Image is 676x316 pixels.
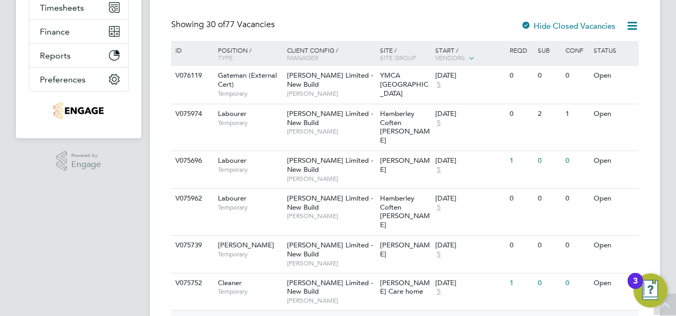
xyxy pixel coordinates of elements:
[287,89,375,98] span: [PERSON_NAME]
[591,189,637,209] div: Open
[563,104,590,124] div: 1
[218,278,242,287] span: Cleaner
[507,273,535,293] div: 1
[380,278,430,296] span: [PERSON_NAME] Care home
[218,194,247,203] span: Labourer
[287,212,375,220] span: [PERSON_NAME]
[287,174,375,183] span: [PERSON_NAME]
[535,189,563,209] div: 0
[535,273,563,293] div: 0
[380,194,430,230] span: Hamberley Coften [PERSON_NAME]
[210,41,284,66] div: Position /
[435,110,504,119] div: [DATE]
[563,66,590,86] div: 0
[435,80,442,89] span: 5
[284,41,377,66] div: Client Config /
[173,189,210,209] div: V075962
[287,296,375,305] span: [PERSON_NAME]
[173,41,210,59] div: ID
[507,189,535,209] div: 0
[173,236,210,255] div: V075739
[218,53,233,62] span: Type
[218,287,282,296] span: Temporary
[563,273,590,293] div: 0
[521,21,615,31] label: Hide Closed Vacancies
[591,104,637,124] div: Open
[435,156,504,165] div: [DATE]
[507,66,535,86] div: 0
[287,109,373,127] span: [PERSON_NAME] Limited - New Build
[71,160,101,169] span: Engage
[535,66,563,86] div: 0
[287,156,373,174] span: [PERSON_NAME] Limited - New Build
[218,240,274,250] span: [PERSON_NAME]
[435,241,504,250] div: [DATE]
[633,273,667,307] button: Open Resource Center, 3 new notifications
[218,89,282,98] span: Temporary
[507,236,535,255] div: 0
[435,250,442,259] span: 5
[54,102,103,119] img: thornbaker-logo-retina.png
[206,19,225,30] span: 30 of
[29,44,128,67] button: Reports
[218,109,247,118] span: Labourer
[29,102,129,119] a: Go to home page
[40,27,70,37] span: Finance
[218,250,282,259] span: Temporary
[380,109,430,145] span: Hamberley Coften [PERSON_NAME]
[287,240,373,259] span: [PERSON_NAME] Limited - New Build
[435,203,442,212] span: 5
[507,104,535,124] div: 0
[435,194,504,203] div: [DATE]
[591,273,637,293] div: Open
[380,53,416,62] span: Site Group
[171,19,277,30] div: Showing
[435,165,442,174] span: 5
[591,66,637,86] div: Open
[40,74,86,85] span: Preferences
[535,151,563,171] div: 0
[287,259,375,268] span: [PERSON_NAME]
[40,3,84,13] span: Timesheets
[380,240,430,259] span: [PERSON_NAME]
[173,66,210,86] div: V076119
[535,236,563,255] div: 0
[218,203,282,212] span: Temporary
[380,156,430,174] span: [PERSON_NAME]
[206,19,275,30] span: 77 Vacancies
[563,189,590,209] div: 0
[40,51,71,61] span: Reports
[218,71,277,89] span: Gateman (External Cert)
[435,287,442,296] span: 5
[287,194,373,212] span: [PERSON_NAME] Limited - New Build
[218,119,282,127] span: Temporary
[535,41,563,59] div: Sub
[377,41,433,66] div: Site /
[563,41,590,59] div: Conf
[173,273,210,293] div: V075752
[591,151,637,171] div: Open
[29,68,128,91] button: Preferences
[563,151,590,171] div: 0
[173,104,210,124] div: V075974
[563,236,590,255] div: 0
[535,104,563,124] div: 2
[591,41,637,59] div: Status
[173,151,210,171] div: V075696
[71,151,101,160] span: Powered by
[591,236,637,255] div: Open
[435,71,504,80] div: [DATE]
[380,71,428,98] span: YMCA [GEOGRAPHIC_DATA]
[507,41,535,59] div: Reqd
[435,279,504,288] div: [DATE]
[287,127,375,136] span: [PERSON_NAME]
[287,53,318,62] span: Manager
[218,165,282,174] span: Temporary
[218,156,247,165] span: Labourer
[287,71,373,89] span: [PERSON_NAME] Limited - New Build
[633,281,638,295] div: 3
[287,278,373,296] span: [PERSON_NAME] Limited - New Build
[435,53,465,62] span: Vendors
[435,119,442,128] span: 5
[507,151,535,171] div: 1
